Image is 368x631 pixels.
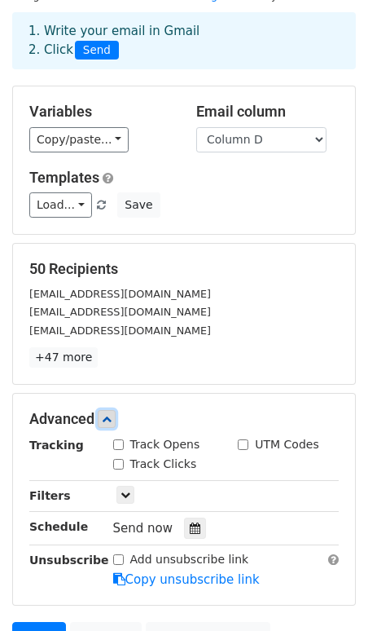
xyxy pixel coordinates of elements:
[29,288,211,300] small: [EMAIL_ADDRESS][DOMAIN_NAME]
[29,324,211,337] small: [EMAIL_ADDRESS][DOMAIN_NAME]
[113,521,173,536] span: Send now
[29,347,98,368] a: +47 more
[255,436,318,453] label: UTM Codes
[16,22,352,60] div: 1. Write your email in Gmail 2. Click
[113,572,260,587] a: Copy unsubscribe link
[29,127,129,152] a: Copy/paste...
[29,439,84,452] strong: Tracking
[75,41,119,60] span: Send
[29,306,211,318] small: [EMAIL_ADDRESS][DOMAIN_NAME]
[29,489,71,502] strong: Filters
[29,554,109,567] strong: Unsubscribe
[29,410,339,428] h5: Advanced
[29,169,99,186] a: Templates
[29,520,88,533] strong: Schedule
[287,553,368,631] iframe: Chat Widget
[29,103,172,121] h5: Variables
[29,260,339,278] h5: 50 Recipients
[196,103,339,121] h5: Email column
[130,436,200,453] label: Track Opens
[29,192,92,218] a: Load...
[117,192,160,218] button: Save
[130,456,197,473] label: Track Clicks
[130,551,249,568] label: Add unsubscribe link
